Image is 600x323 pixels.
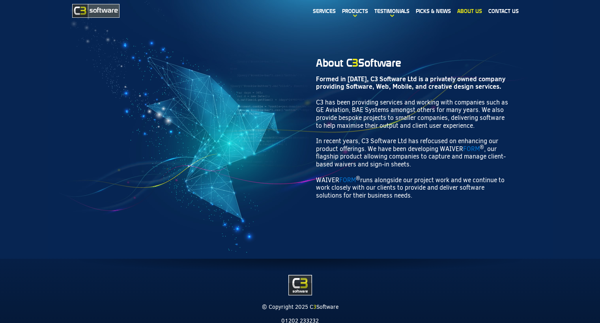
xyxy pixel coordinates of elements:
sup: ® [356,175,360,181]
a: Services [310,2,339,20]
a: Picks & News [413,2,454,20]
p: C3 has been providing services and working with companies such as GE Aviation, BAE Systems amongs... [316,99,509,129]
p: WAIVER runs alongside our project work and we continue to work closely with our clients to provid... [316,176,509,200]
span: FORM [463,145,480,153]
a: Products [339,2,371,20]
a: Contact Us [485,2,522,20]
h3: About C Software [316,58,509,67]
img: C3 Software [288,275,312,295]
a: About us [454,2,485,20]
span: 3 [313,303,316,311]
iframe: chat widget [500,250,592,290]
div: © Copyright 2025 C Software [75,303,525,311]
iframe: chat widget [567,291,592,315]
strong: Formed in [DATE], C3 Software Ltd is a privately owned company providing Software, Web, Mobile, a... [316,75,505,91]
span: 3 [352,57,358,69]
sup: ® [480,144,484,150]
img: C3 Software [72,4,120,18]
a: Testimonials [371,2,413,20]
p: In recent years, C3 Software Ltd has refocused on enhancing our product offerings. We have been d... [316,137,509,168]
span: FORM [339,176,356,184]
